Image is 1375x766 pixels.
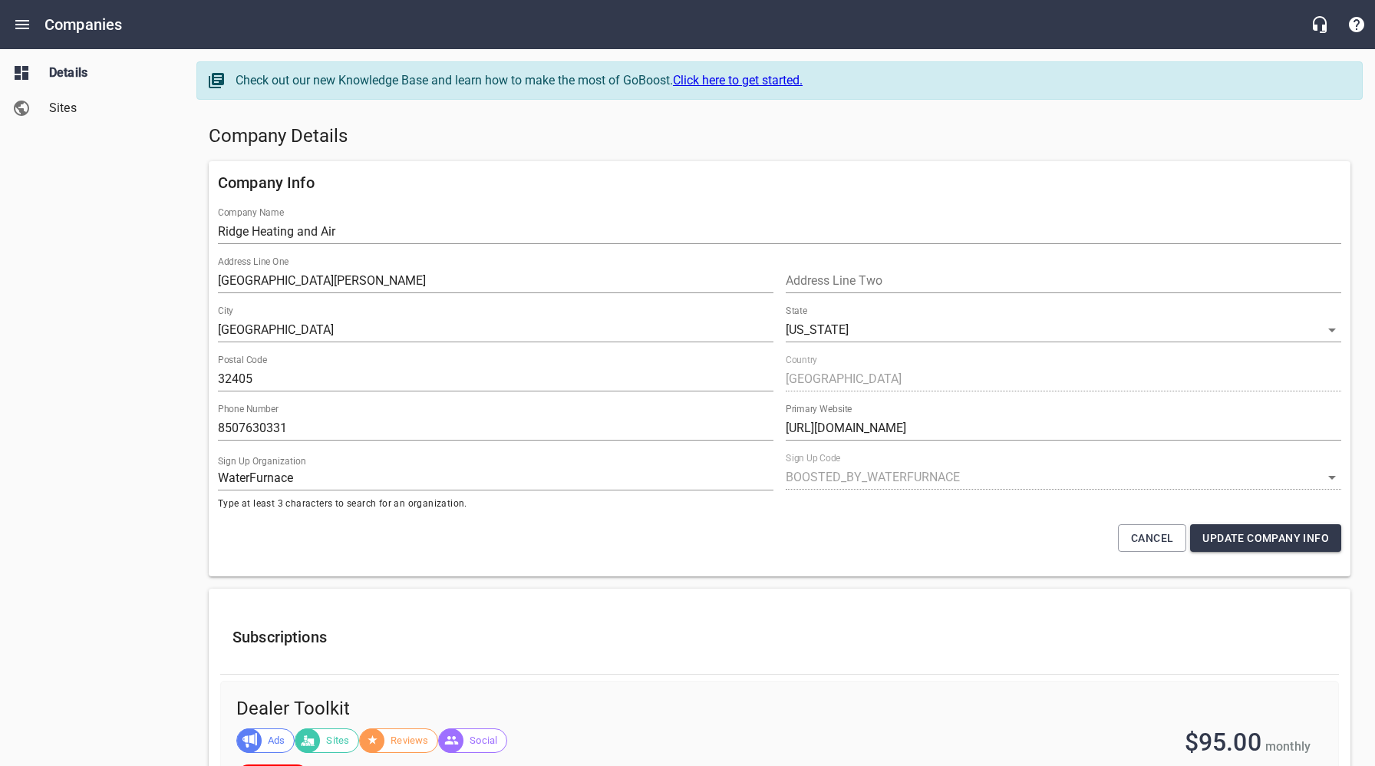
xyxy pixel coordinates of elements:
label: Company Name [218,208,284,217]
span: Social [460,733,506,748]
div: Reviews [359,728,438,753]
span: Sites [49,99,166,117]
label: Postal Code [218,355,267,365]
button: Update Company Info [1190,524,1341,553]
div: Check out our new Knowledge Base and learn how to make the most of GoBoost. [236,71,1347,90]
a: Click here to get started. [673,73,803,87]
span: Ads [259,733,294,748]
button: Cancel [1118,524,1186,553]
h6: Subscriptions [232,625,1327,649]
label: Phone Number [218,404,279,414]
button: Live Chat [1301,6,1338,43]
label: Country [786,355,817,365]
span: Dealer Toolkit [236,697,834,721]
span: $95.00 [1185,728,1261,757]
input: Start typing to search organizations [218,466,773,490]
label: Address Line One [218,257,289,266]
span: Details [49,64,166,82]
label: Primary Website [786,404,852,414]
span: Reviews [381,733,437,748]
button: Open drawer [4,6,41,43]
button: Support Portal [1338,6,1375,43]
div: Ads [236,728,295,753]
label: City [218,306,233,315]
label: State [786,306,807,315]
span: monthly [1265,739,1311,754]
h6: Companies [45,12,122,37]
span: Sites [317,733,358,748]
label: Sign Up Code [786,454,840,463]
h6: Company Info [218,170,1341,195]
span: Cancel [1131,529,1173,548]
h5: Company Details [209,124,1350,149]
div: Social [438,728,507,753]
span: Update Company Info [1202,529,1329,548]
span: Type at least 3 characters to search for an organization. [218,497,773,512]
div: Sites [295,728,359,753]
